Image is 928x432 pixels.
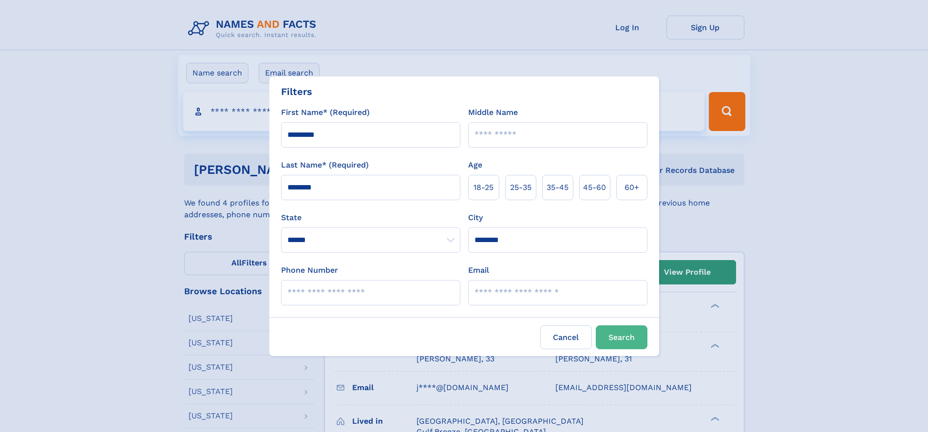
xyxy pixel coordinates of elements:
label: Email [468,264,489,276]
span: 18‑25 [473,182,493,193]
button: Search [596,325,647,349]
span: 25‑35 [510,182,531,193]
label: Last Name* (Required) [281,159,369,171]
span: 45‑60 [583,182,606,193]
label: First Name* (Required) [281,107,370,118]
label: Phone Number [281,264,338,276]
div: Filters [281,84,312,99]
span: 35‑45 [547,182,568,193]
label: Age [468,159,482,171]
label: State [281,212,460,224]
label: City [468,212,483,224]
label: Middle Name [468,107,518,118]
span: 60+ [625,182,639,193]
label: Cancel [540,325,592,349]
